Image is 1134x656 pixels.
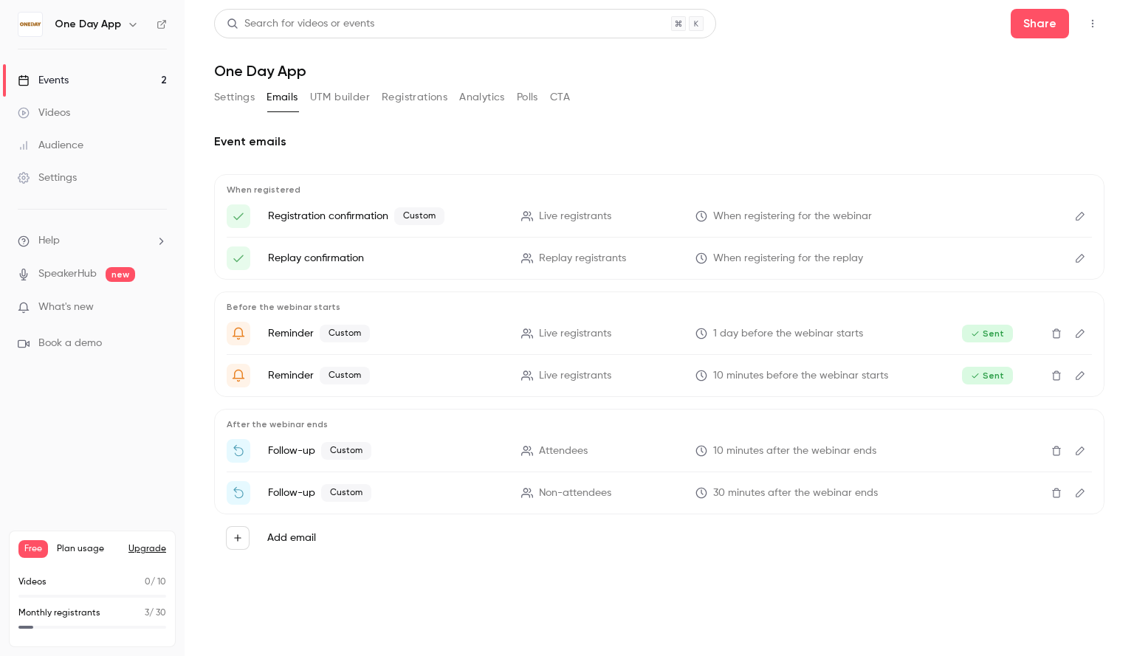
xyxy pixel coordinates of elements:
[268,484,504,502] p: Follow-up
[18,540,48,558] span: Free
[1045,364,1068,387] button: Delete
[1068,364,1092,387] button: Edit
[321,484,371,502] span: Custom
[1045,481,1068,505] button: Delete
[18,576,47,589] p: Videos
[539,326,611,342] span: Live registrants
[18,607,100,620] p: Monthly registrants
[268,367,504,384] p: Reminder
[145,609,149,618] span: 3
[18,13,42,36] img: One Day App
[227,418,1092,430] p: After the webinar ends
[1045,439,1068,463] button: Delete
[1011,9,1069,38] button: Share
[539,443,588,459] span: Attendees
[1068,322,1092,345] button: Edit
[713,368,888,384] span: 10 minutes before the webinar starts
[539,368,611,384] span: Live registrants
[18,106,70,120] div: Videos
[268,442,504,460] p: Follow-up
[1068,439,1092,463] button: Edit
[713,486,878,501] span: 30 minutes after the webinar ends
[268,325,504,342] p: Reminder
[227,364,1092,387] li: {{ event_name }} is starting soon!
[713,443,876,459] span: 10 minutes after the webinar ends
[268,207,504,225] p: Registration confirmation
[1068,246,1092,270] button: Edit
[1045,322,1068,345] button: Delete
[713,209,872,224] span: When registering for the webinar
[713,251,863,266] span: When registering for the replay
[18,138,83,153] div: Audience
[382,86,447,109] button: Registrations
[214,62,1104,80] h1: One Day App
[394,207,444,225] span: Custom
[227,301,1092,313] p: Before the webinar starts
[214,133,1104,151] h2: Event emails
[227,16,374,32] div: Search for videos or events
[214,86,255,109] button: Settings
[227,184,1092,196] p: When registered
[962,325,1013,342] span: Sent
[310,86,370,109] button: UTM builder
[713,326,863,342] span: 1 day before the webinar starts
[18,73,69,88] div: Events
[268,251,504,266] p: Replay confirmation
[227,439,1092,463] li: Here are your desserts from One Day App!
[267,531,316,545] label: Add email
[320,325,370,342] span: Custom
[227,322,1092,345] li: Get Ready for '{{ event_name }}' tomorrow!
[38,233,60,249] span: Help
[539,209,611,224] span: Live registrants
[962,367,1013,384] span: Sent
[38,266,97,282] a: SpeakerHub
[38,336,102,351] span: Book a demo
[38,300,94,315] span: What's new
[145,578,151,587] span: 0
[145,607,166,620] p: / 30
[227,204,1092,228] li: Here's your access link to {{ event_name }}!
[18,170,77,185] div: Settings
[1068,204,1092,228] button: Edit
[106,267,135,282] span: new
[517,86,538,109] button: Polls
[1068,481,1092,505] button: Edit
[145,576,166,589] p: / 10
[459,86,505,109] button: Analytics
[539,486,611,501] span: Non-attendees
[227,246,1092,270] li: Here's your access link to {{ event_name }}!
[539,251,626,266] span: Replay registrants
[320,367,370,384] span: Custom
[55,17,121,32] h6: One Day App
[128,543,166,555] button: Upgrade
[550,86,570,109] button: CTA
[267,86,298,109] button: Emails
[227,481,1092,505] li: Watch the replay of {{ event_name }}
[18,233,167,249] li: help-dropdown-opener
[321,442,371,460] span: Custom
[57,543,120,555] span: Plan usage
